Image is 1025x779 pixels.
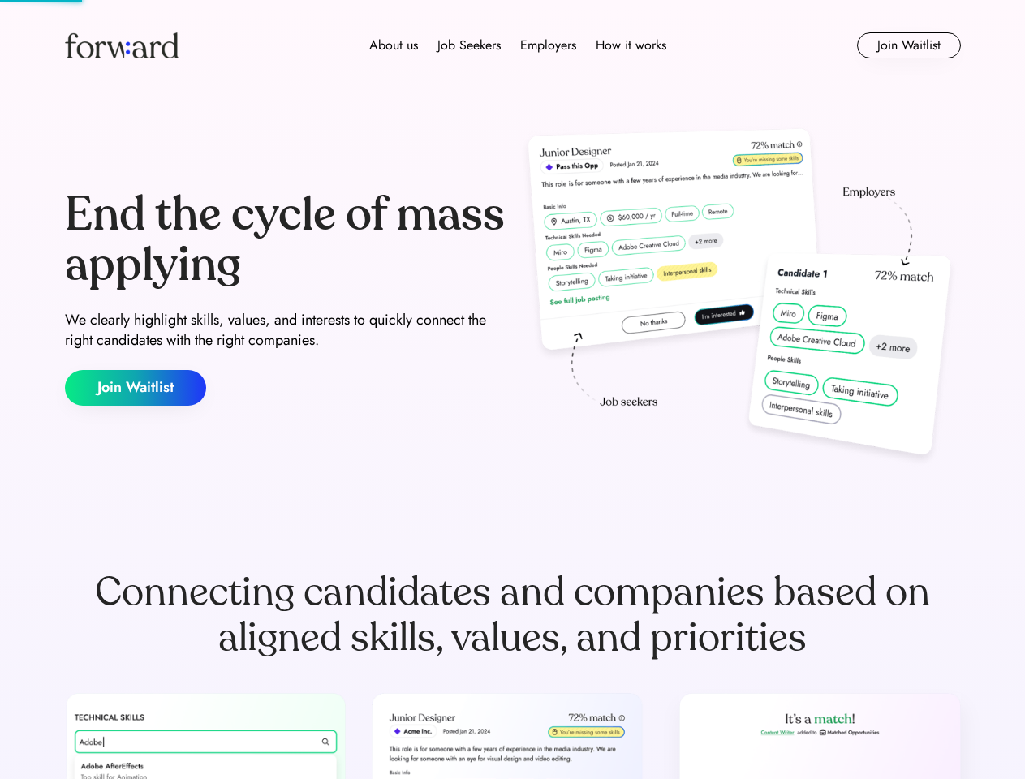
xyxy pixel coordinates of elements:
div: About us [369,36,418,55]
div: Job Seekers [437,36,501,55]
div: We clearly highlight skills, values, and interests to quickly connect the right candidates with t... [65,310,506,351]
button: Join Waitlist [857,32,961,58]
div: How it works [596,36,666,55]
img: hero-image.png [519,123,961,472]
div: Employers [520,36,576,55]
button: Join Waitlist [65,370,206,406]
div: End the cycle of mass applying [65,190,506,290]
img: Forward logo [65,32,179,58]
div: Connecting candidates and companies based on aligned skills, values, and priorities [65,570,961,661]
